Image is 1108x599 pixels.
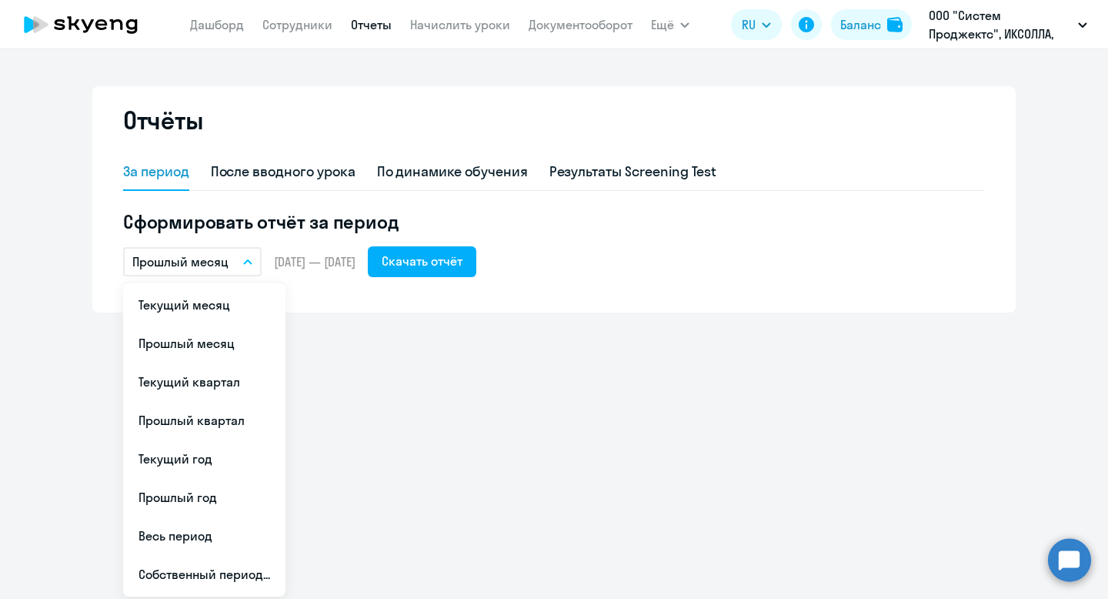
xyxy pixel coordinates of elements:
div: За период [123,162,189,182]
ul: Ещё [123,283,285,597]
h5: Сформировать отчёт за период [123,209,985,234]
button: Прошлый месяц [123,247,262,276]
a: Сотрудники [262,17,332,32]
button: RU [731,9,782,40]
span: RU [742,15,756,34]
h2: Отчёты [123,105,203,136]
span: [DATE] — [DATE] [274,253,355,270]
div: После вводного урока [211,162,355,182]
p: Прошлый месяц [132,253,229,271]
button: Балансbalance [831,9,912,40]
button: Скачать отчёт [368,246,476,277]
img: balance [887,17,903,32]
button: Ещё [651,9,689,40]
a: Дашборд [190,17,244,32]
p: ООО "Систем Проджектс", ИКСОЛЛА, ООО [929,6,1072,43]
a: Отчеты [351,17,392,32]
div: Результаты Screening Test [549,162,717,182]
button: ООО "Систем Проджектс", ИКСОЛЛА, ООО [921,6,1095,43]
a: Документооборот [529,17,632,32]
a: Начислить уроки [410,17,510,32]
div: По динамике обучения [377,162,528,182]
span: Ещё [651,15,674,34]
div: Баланс [840,15,881,34]
div: Скачать отчёт [382,252,462,270]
